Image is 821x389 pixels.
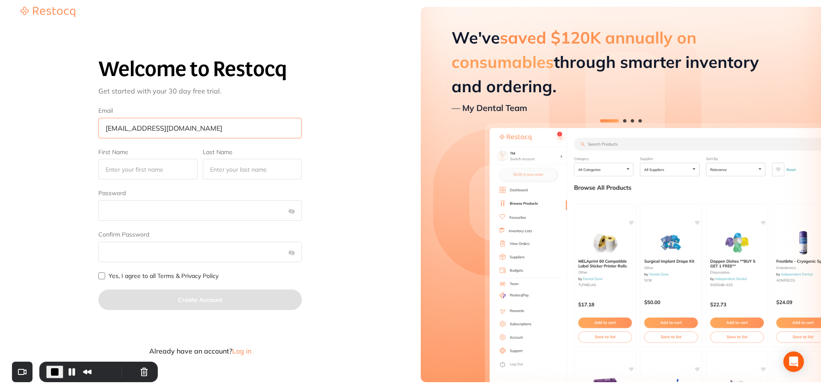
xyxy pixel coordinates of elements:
span: Log in [232,347,251,355]
label: Last Name [203,149,302,156]
label: First Name [98,149,198,156]
div: Open Intercom Messenger [783,351,804,372]
label: Confirm Password [98,231,302,238]
input: Enter your last name [203,159,302,179]
h1: Welcome to Restocq [98,58,302,81]
button: Already have an account?Log in [98,348,302,354]
span: Already have an account? [149,347,232,355]
aside: Hero [421,7,821,382]
img: Restocq [21,7,75,17]
label: Yes, I agree to all Terms & Privacy Policy [109,272,219,279]
input: Enter your first name [98,159,198,179]
input: Enter your email [98,118,302,138]
iframe: Sign in with Google Button [94,319,191,338]
img: Restocq preview [421,7,821,382]
button: Create Account [98,290,302,310]
label: Email [98,107,302,114]
p: Get started with your 30 day free trial. [98,87,302,95]
label: Password [98,190,302,197]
